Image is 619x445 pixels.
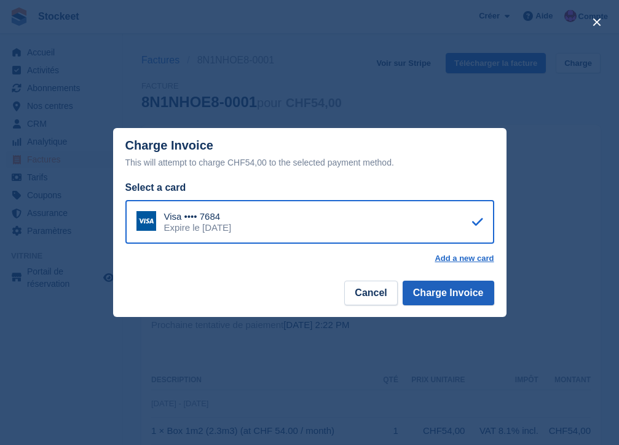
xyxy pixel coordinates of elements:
div: Visa •••• 7684 [164,211,232,222]
div: This will attempt to charge CHF54,00 to the selected payment method. [125,155,494,170]
button: close [587,12,607,32]
div: Charge Invoice [125,138,494,170]
a: Add a new card [435,254,494,263]
img: Visa Logo [136,211,156,231]
button: Charge Invoice [403,281,494,305]
div: Select a card [125,180,494,195]
button: Cancel [344,281,397,305]
div: Expire le [DATE] [164,222,232,233]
